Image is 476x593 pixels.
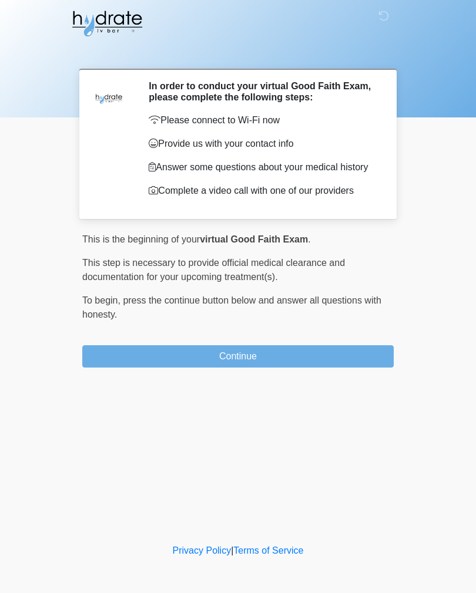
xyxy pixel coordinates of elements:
[149,160,376,174] p: Answer some questions about your medical history
[82,295,381,319] span: press the continue button below and answer all questions with honesty.
[73,42,403,64] h1: ‎ ‎ ‎
[233,545,303,555] a: Terms of Service
[82,345,394,368] button: Continue
[149,80,376,103] h2: In order to conduct your virtual Good Faith Exam, please complete the following steps:
[71,9,143,38] img: Hydrate IV Bar - Fort Collins Logo
[82,258,345,282] span: This step is necessary to provide official medical clearance and documentation for your upcoming ...
[149,137,376,151] p: Provide us with your contact info
[173,545,232,555] a: Privacy Policy
[82,295,123,305] span: To begin,
[231,545,233,555] a: |
[82,234,200,244] span: This is the beginning of your
[149,113,376,127] p: Please connect to Wi-Fi now
[200,234,308,244] strong: virtual Good Faith Exam
[308,234,310,244] span: .
[149,184,376,198] p: Complete a video call with one of our providers
[91,80,126,116] img: Agent Avatar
